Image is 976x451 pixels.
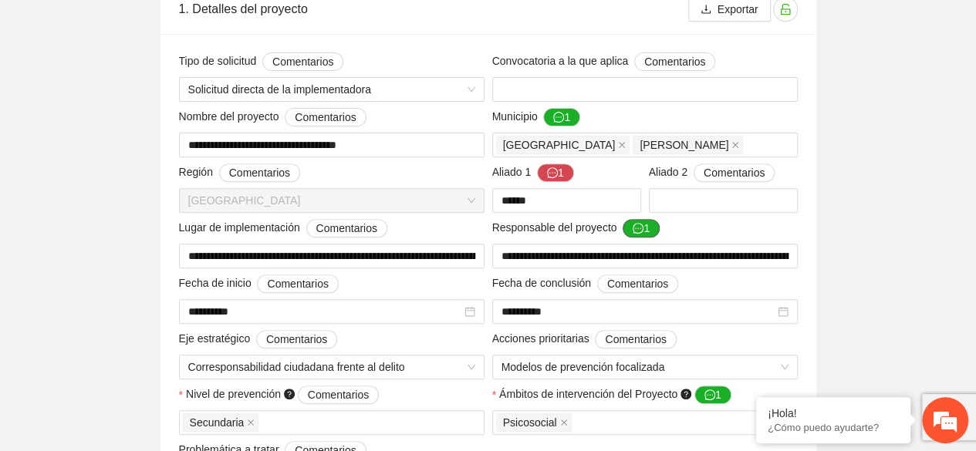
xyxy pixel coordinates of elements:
[502,355,789,379] span: Modelos de prevención focalizada
[492,163,574,182] span: Aliado 1
[492,108,581,126] span: Municipio
[605,331,666,348] span: Comentarios
[607,275,668,292] span: Comentarios
[649,163,775,182] span: Aliado 2
[553,112,564,124] span: message
[89,142,213,298] span: Estamos en línea.
[694,163,775,182] button: Aliado 2
[731,141,739,149] span: close
[503,414,557,431] span: Psicosocial
[188,78,475,101] span: Solicitud directa de la implementadora
[499,385,731,404] span: Ámbitos de intervención del Proyecto
[285,108,366,126] button: Nombre del proyecto
[701,4,711,16] span: download
[597,274,678,293] button: Fecha de conclusión
[253,8,290,45] div: Minimizar ventana de chat en vivo
[229,164,290,181] span: Comentarios
[272,53,333,70] span: Comentarios
[543,108,580,126] button: Municipio
[190,414,245,431] span: Secundaria
[704,389,715,402] span: message
[179,163,301,182] span: Región
[680,389,691,399] span: question-circle
[284,389,295,399] span: question-circle
[256,330,337,348] button: Eje estratégico
[8,293,294,347] textarea: Escriba su mensaje y pulse “Intro”
[306,219,387,237] button: Lugar de implementación
[183,413,259,432] span: Secundaria
[266,331,327,348] span: Comentarios
[694,385,731,404] button: Ámbitos de intervención del Proyecto question-circle
[295,109,356,126] span: Comentarios
[618,141,626,149] span: close
[704,164,765,181] span: Comentarios
[503,136,616,153] span: [GEOGRAPHIC_DATA]
[316,220,377,237] span: Comentarios
[537,163,574,182] button: Aliado 1
[179,219,387,237] span: Lugar de implementación
[298,385,379,404] button: Nivel de prevención question-circle
[492,330,677,348] span: Acciones prioritarias
[179,52,344,71] span: Tipo de solicitud
[496,136,630,154] span: Chihuahua
[247,419,255,426] span: close
[496,413,572,432] span: Psicosocial
[623,219,660,237] button: Responsable del proyecto
[186,385,379,404] span: Nivel de prevención
[560,419,568,426] span: close
[492,219,660,237] span: Responsable del proyecto
[633,223,643,235] span: message
[547,167,558,180] span: message
[640,136,728,153] span: [PERSON_NAME]
[492,274,679,293] span: Fecha de conclusión
[718,1,758,18] span: Exportar
[262,52,343,71] button: Tipo de solicitud
[308,386,369,403] span: Comentarios
[179,108,366,126] span: Nombre del proyecto
[80,79,259,99] div: Chatee con nosotros ahora
[633,136,743,154] span: Aquiles Serdán
[595,330,676,348] button: Acciones prioritarias
[188,189,475,212] span: Chihuahua
[492,52,716,71] span: Convocatoria a la que aplica
[768,407,899,419] div: ¡Hola!
[179,274,339,293] span: Fecha de inicio
[634,52,715,71] button: Convocatoria a la que aplica
[188,355,475,379] span: Corresponsabilidad ciudadana frente al delito
[257,274,338,293] button: Fecha de inicio
[219,163,300,182] button: Región
[644,53,705,70] span: Comentarios
[179,330,338,348] span: Eje estratégico
[774,3,797,15] span: unlock
[768,422,899,433] p: ¿Cómo puedo ayudarte?
[267,275,328,292] span: Comentarios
